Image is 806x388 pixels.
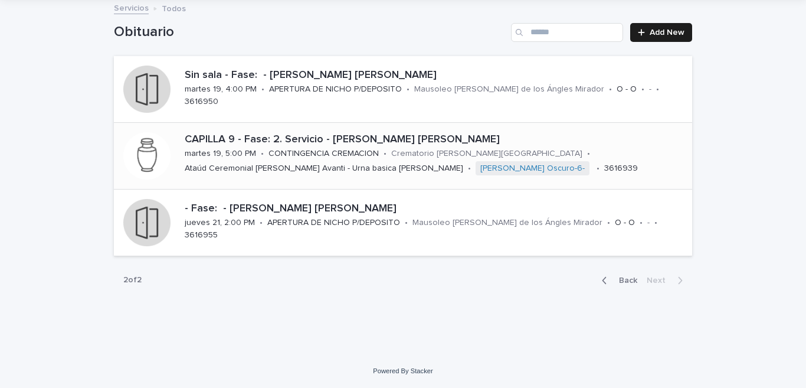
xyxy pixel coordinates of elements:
[114,24,506,41] h1: Obituario
[654,218,657,228] p: •
[647,218,650,228] p: -
[641,84,644,94] p: •
[384,149,386,159] p: •
[373,367,433,374] a: Powered By Stacker
[630,23,692,42] a: Add New
[412,218,602,228] p: Mausoleo [PERSON_NAME] de los Ángles Mirador
[480,164,585,174] a: [PERSON_NAME] Oscuro-6-
[185,218,255,228] p: jueves 21, 2:00 PM
[268,149,379,159] p: CONTINGENCIA CREMACION
[185,164,463,174] p: Ataúd Ceremonial [PERSON_NAME] Avanti - Urna basica [PERSON_NAME]
[260,218,263,228] p: •
[649,84,651,94] p: -
[656,84,659,94] p: •
[407,84,409,94] p: •
[592,275,642,286] button: Back
[405,218,408,228] p: •
[185,84,257,94] p: martes 19, 4:00 PM
[185,149,256,159] p: martes 19, 5:00 PM
[185,203,687,216] p: - Fase: - [PERSON_NAME] [PERSON_NAME]
[640,218,643,228] p: •
[617,84,637,94] p: O - O
[604,164,638,174] p: 3616939
[185,230,218,240] p: 3616955
[587,149,590,159] p: •
[647,276,673,285] span: Next
[612,276,637,285] span: Back
[114,1,149,14] a: Servicios
[114,56,692,123] a: Sin sala - Fase: - [PERSON_NAME] [PERSON_NAME]martes 19, 4:00 PM•APERTURA DE NICHO P/DEPOSITO•Mau...
[185,97,218,107] p: 3616950
[261,149,264,159] p: •
[468,164,471,174] p: •
[511,23,623,42] input: Search
[642,275,692,286] button: Next
[607,218,610,228] p: •
[162,1,186,14] p: Todos
[185,69,687,82] p: Sin sala - Fase: - [PERSON_NAME] [PERSON_NAME]
[267,218,400,228] p: APERTURA DE NICHO P/DEPOSITO
[609,84,612,94] p: •
[185,133,687,146] p: CAPILLA 9 - Fase: 2. Servicio - [PERSON_NAME] [PERSON_NAME]
[261,84,264,94] p: •
[114,266,151,295] p: 2 of 2
[414,84,604,94] p: Mausoleo [PERSON_NAME] de los Ángles Mirador
[269,84,402,94] p: APERTURA DE NICHO P/DEPOSITO
[391,149,582,159] p: Crematorio [PERSON_NAME][GEOGRAPHIC_DATA]
[114,123,692,190] a: CAPILLA 9 - Fase: 2. Servicio - [PERSON_NAME] [PERSON_NAME]martes 19, 5:00 PM•CONTINGENCIA CREMAC...
[650,28,684,37] span: Add New
[114,190,692,256] a: - Fase: - [PERSON_NAME] [PERSON_NAME]jueves 21, 2:00 PM•APERTURA DE NICHO P/DEPOSITO•Mausoleo [PE...
[615,218,635,228] p: O - O
[597,164,599,174] p: •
